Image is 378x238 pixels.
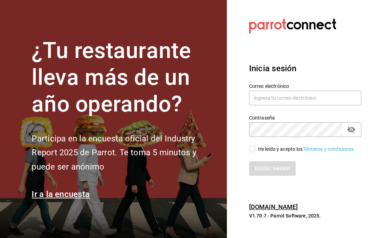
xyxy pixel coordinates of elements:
a: Ir a la encuesta [32,189,90,199]
a: Términos y condiciones. [303,146,355,152]
h3: Inicia sesión [249,62,361,75]
h1: ¿Tu restaurante lleva más de un año operando? [32,38,218,117]
div: He leído y acepto los [258,146,355,153]
h2: Participa en la encuesta oficial del Industry Report 2025 de Parrot. Te toma 5 minutos y puede se... [32,132,218,174]
label: Correo electrónico [249,84,361,89]
label: Contraseña [249,115,361,120]
a: [DOMAIN_NAME] [249,203,298,211]
input: Ingresa tu correo electrónico [249,91,361,105]
button: passwordField [345,124,357,136]
p: V1.70.7 - Parrot Software, 2025. [249,212,361,219]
